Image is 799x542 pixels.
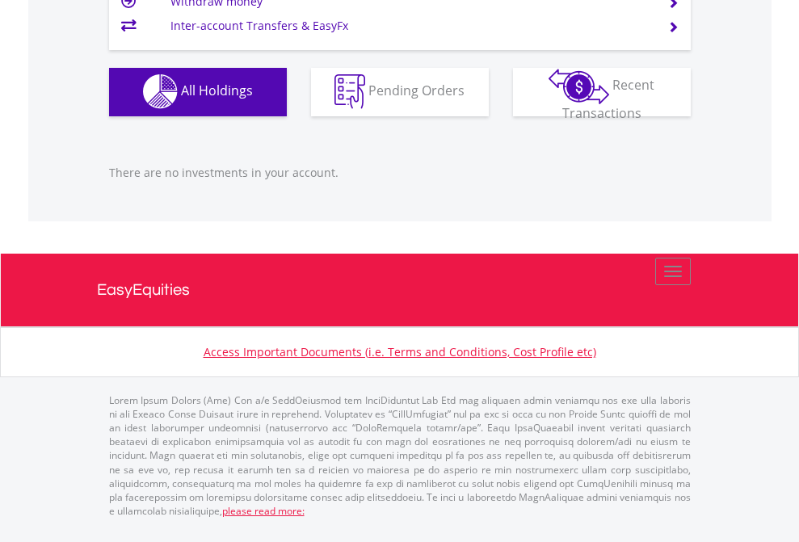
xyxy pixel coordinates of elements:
span: All Holdings [181,82,253,99]
button: All Holdings [109,68,287,116]
button: Recent Transactions [513,68,691,116]
a: Access Important Documents (i.e. Terms and Conditions, Cost Profile etc) [204,344,596,359]
span: Recent Transactions [562,76,655,122]
p: There are no investments in your account. [109,165,691,181]
img: holdings-wht.png [143,74,178,109]
td: Inter-account Transfers & EasyFx [170,14,648,38]
a: EasyEquities [97,254,703,326]
a: please read more: [222,504,305,518]
img: transactions-zar-wht.png [549,69,609,104]
p: Lorem Ipsum Dolors (Ame) Con a/e SeddOeiusmod tem InciDiduntut Lab Etd mag aliquaen admin veniamq... [109,393,691,518]
span: Pending Orders [368,82,465,99]
button: Pending Orders [311,68,489,116]
img: pending_instructions-wht.png [334,74,365,109]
